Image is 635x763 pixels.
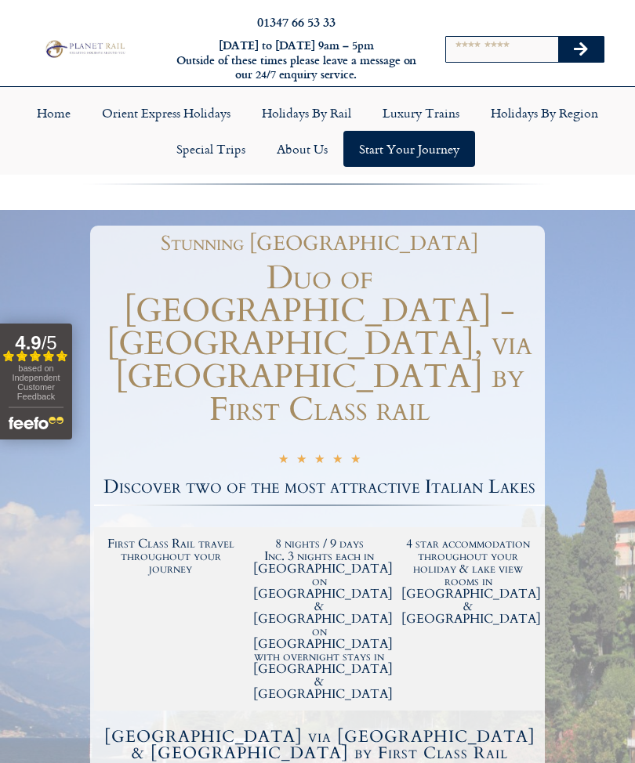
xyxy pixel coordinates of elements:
i: ★ [278,454,288,468]
a: About Us [261,131,343,167]
h2: 4 star accommodation throughout your holiday & lake view rooms in [GEOGRAPHIC_DATA] & [GEOGRAPHIC... [401,537,535,625]
a: Holidays by Region [475,95,614,131]
h6: [DATE] to [DATE] 9am – 5pm Outside of these times please leave a message on our 24/7 enquiry serv... [173,38,419,82]
i: ★ [350,454,361,468]
button: Search [558,37,604,62]
h1: Duo of [GEOGRAPHIC_DATA] - [GEOGRAPHIC_DATA], via [GEOGRAPHIC_DATA] by First Class rail [94,262,545,426]
a: Holidays by Rail [246,95,367,131]
h2: First Class Rail travel throughout your journey [104,537,238,575]
img: Planet Rail Train Holidays Logo [42,38,127,60]
h2: 8 nights / 9 days Inc. 3 nights each in [GEOGRAPHIC_DATA] on [GEOGRAPHIC_DATA] & [GEOGRAPHIC_DATA... [253,537,386,700]
div: 5/5 [278,452,361,468]
a: Special Trips [161,131,261,167]
h2: Discover two of the most attractive Italian Lakes [94,478,545,497]
h4: [GEOGRAPHIC_DATA] via [GEOGRAPHIC_DATA] & [GEOGRAPHIC_DATA] by First Class Rail [96,729,542,761]
i: ★ [332,454,343,468]
a: Start your Journey [343,131,475,167]
i: ★ [314,454,325,468]
a: Home [21,95,86,131]
a: Luxury Trains [367,95,475,131]
i: ★ [296,454,307,468]
a: 01347 66 53 33 [257,13,336,31]
h1: Stunning [GEOGRAPHIC_DATA] [102,233,537,254]
a: Orient Express Holidays [86,95,246,131]
nav: Menu [8,95,627,167]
